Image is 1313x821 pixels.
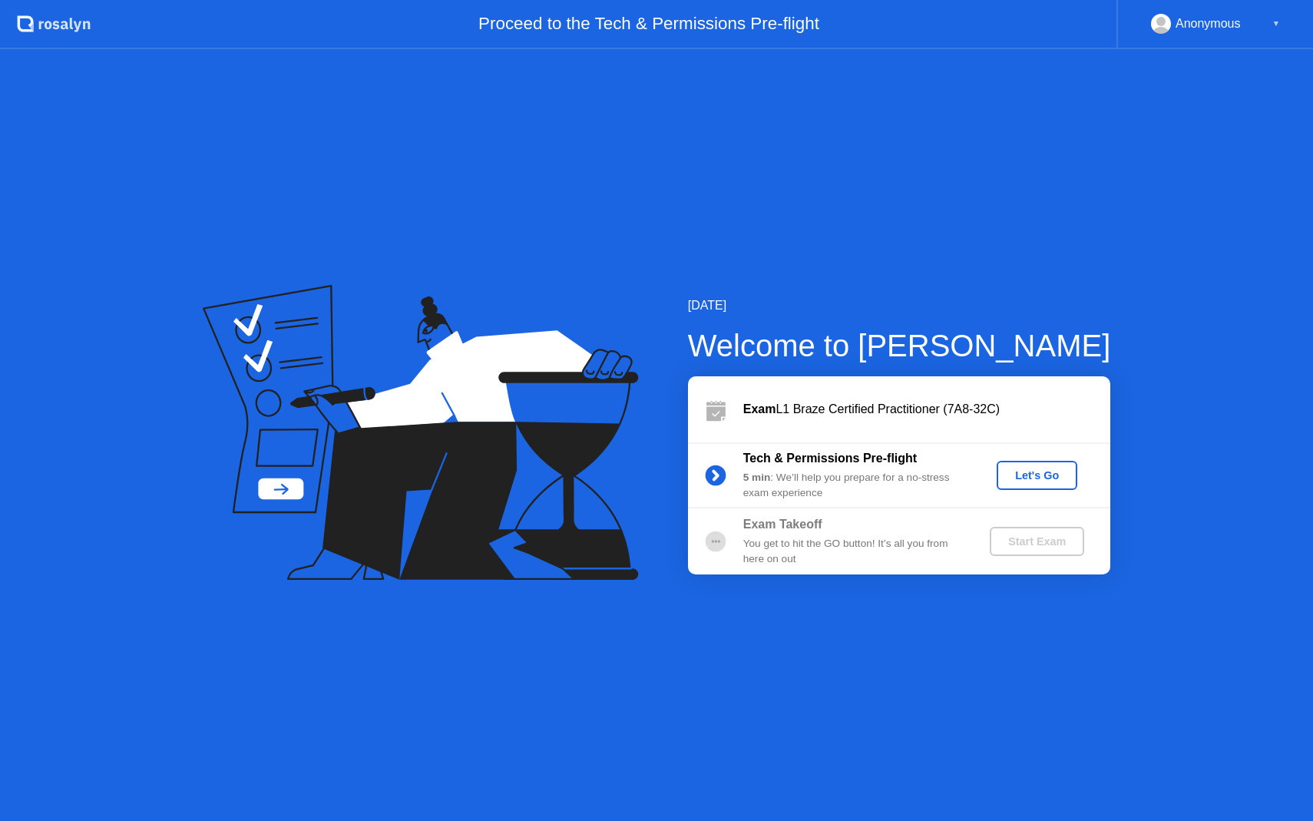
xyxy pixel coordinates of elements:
[688,323,1111,369] div: Welcome to [PERSON_NAME]
[1003,469,1071,482] div: Let's Go
[990,527,1084,556] button: Start Exam
[996,535,1078,548] div: Start Exam
[743,402,776,415] b: Exam
[1176,14,1241,34] div: Anonymous
[743,400,1110,419] div: L1 Braze Certified Practitioner (7A8-32C)
[1272,14,1280,34] div: ▼
[743,518,822,531] b: Exam Takeoff
[743,470,964,502] div: : We’ll help you prepare for a no-stress exam experience
[997,461,1077,490] button: Let's Go
[688,296,1111,315] div: [DATE]
[743,472,771,483] b: 5 min
[743,536,964,568] div: You get to hit the GO button! It’s all you from here on out
[743,452,917,465] b: Tech & Permissions Pre-flight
